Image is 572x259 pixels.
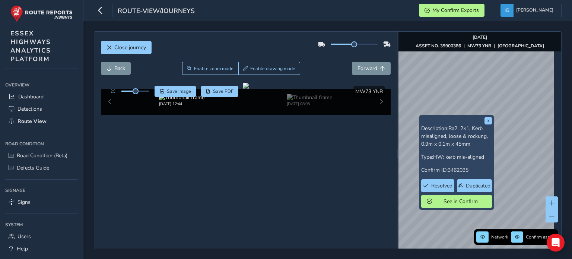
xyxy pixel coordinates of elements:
span: Resolved [431,182,452,189]
span: Close journey [114,44,146,51]
a: Signs [5,196,78,208]
button: Forward [352,62,391,75]
button: Draw [238,62,301,75]
span: route-view/journeys [118,6,195,17]
a: Help [5,243,78,255]
div: | | [416,43,544,49]
span: Save PDF [213,88,233,94]
button: Zoom [182,62,238,75]
a: Route View [5,115,78,127]
span: See in Confirm [435,198,486,205]
button: Resolved [421,179,454,192]
strong: ASSET NO. 39900386 [416,43,461,49]
strong: MW73 YNB [467,43,491,49]
div: System [5,219,78,230]
div: Overview [5,79,78,91]
span: Back [114,65,125,72]
span: Signs [18,199,31,206]
div: Signage [5,185,78,196]
span: My Confirm Exports [432,7,479,14]
div: [DATE] 12:44 [159,101,204,107]
button: [PERSON_NAME] [500,4,556,17]
span: Enable drawing mode [250,66,295,72]
button: My Confirm Exports [419,4,484,17]
button: Back [101,62,131,75]
p: Confirm ID: [421,166,492,174]
span: ESSEX HIGHWAYS ANALYTICS PLATFORM [10,29,51,63]
button: Close journey [101,41,152,54]
span: Network [491,234,508,240]
a: Road Condition (Beta) [5,149,78,162]
div: Open Intercom Messenger [547,234,565,252]
span: Enable zoom mode [194,66,233,72]
strong: [DATE] [473,34,487,40]
p: Description: [421,124,492,148]
span: Defects Guide [17,164,49,171]
p: Type: [421,153,492,161]
button: x [484,117,492,124]
div: Road Condition [5,138,78,149]
span: Save image [167,88,191,94]
img: Thumbnail frame [159,94,204,101]
span: Dashboard [18,93,44,100]
a: Users [5,230,78,243]
span: [PERSON_NAME] [516,4,553,17]
div: [DATE] 08:05 [287,101,332,107]
a: Defects Guide [5,162,78,174]
span: Ra2=2×1, Kerb misaligned, loose & rockung, 0.9m x 0.1m x 45mm [421,125,488,148]
span: Detections [18,105,42,113]
button: Save [155,86,196,97]
img: diamond-layout [500,4,514,17]
a: Detections [5,103,78,115]
img: rr logo [10,5,73,22]
img: Thumbnail frame [287,94,332,101]
span: MW73 YNB [355,88,383,95]
strong: [GEOGRAPHIC_DATA] [498,43,544,49]
span: Road Condition (Beta) [17,152,67,159]
span: Forward [357,65,377,72]
span: Duplicated [466,182,490,189]
button: Duplicated [457,179,492,192]
span: Users [18,233,31,240]
button: See in Confirm [421,195,492,208]
a: Dashboard [5,91,78,103]
button: PDF [201,86,239,97]
span: Confirm assets [526,234,556,240]
span: HW: kerb mis-aligned [433,154,484,161]
span: Help [17,245,28,252]
span: Route View [18,118,47,125]
span: 3462035 [448,167,468,174]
